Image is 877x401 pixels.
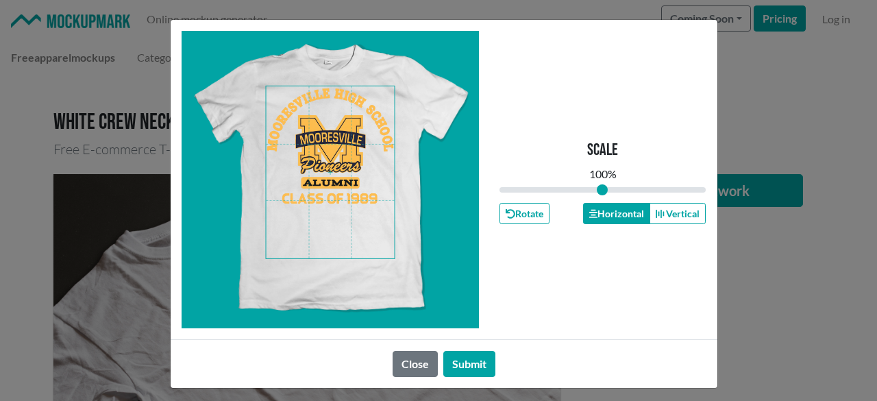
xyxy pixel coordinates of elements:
[499,203,549,224] button: Rotate
[587,141,618,160] p: Scale
[650,203,706,224] button: Vertical
[443,351,495,377] button: Submit
[393,351,438,377] button: Close
[589,166,617,182] div: 100 %
[583,203,650,224] button: Horizontal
